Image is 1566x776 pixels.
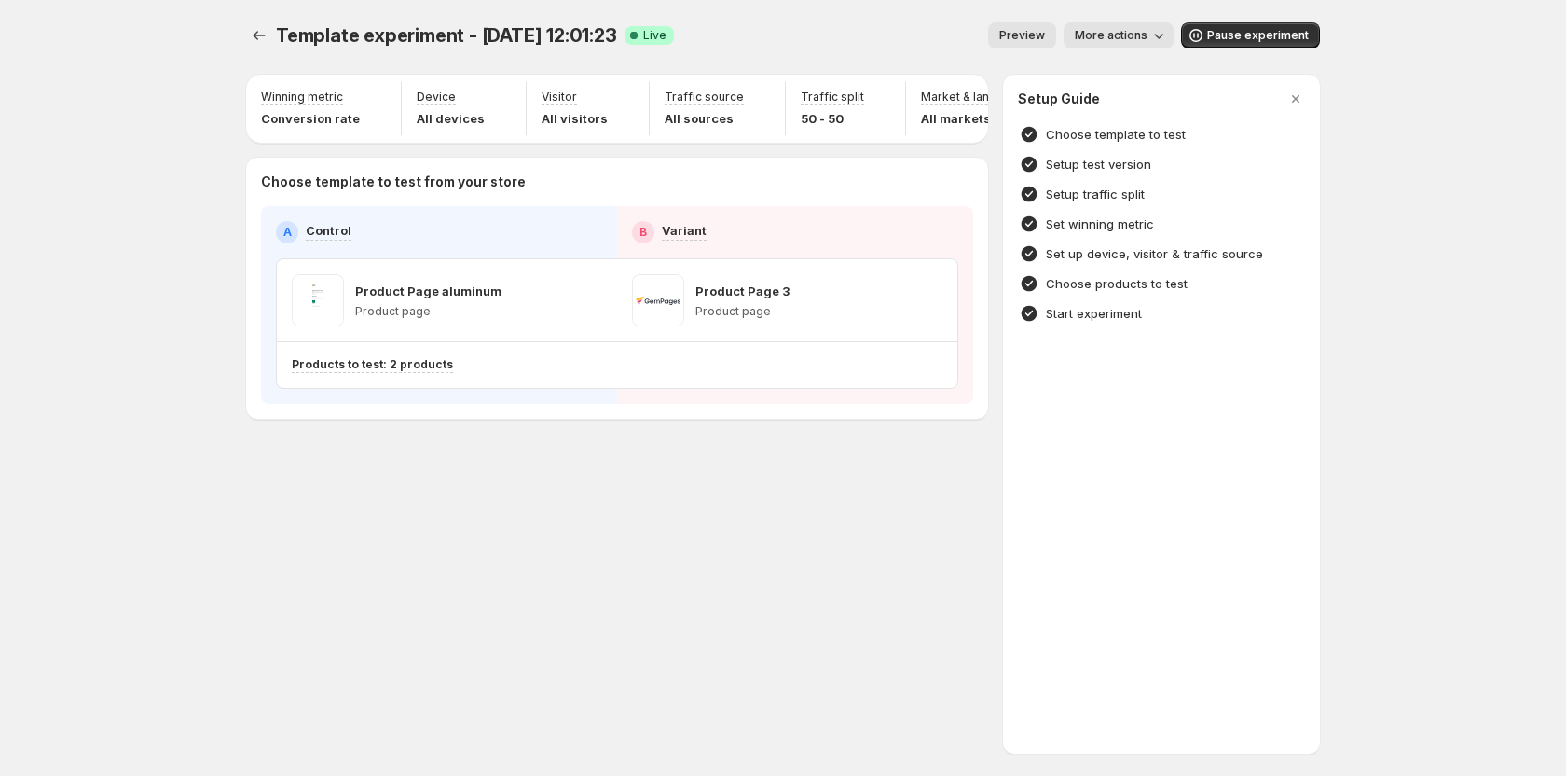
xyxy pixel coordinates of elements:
[999,28,1045,43] span: Preview
[643,28,666,43] span: Live
[276,24,617,47] span: Template experiment - [DATE] 12:01:23
[1046,215,1154,233] h4: Set winning metric
[801,109,864,128] p: 50 - 50
[665,90,744,104] p: Traffic source
[1046,304,1142,323] h4: Start experiment
[1046,274,1188,293] h4: Choose products to test
[1046,155,1151,173] h4: Setup test version
[306,221,351,240] p: Control
[988,22,1056,48] button: Preview
[695,304,790,319] p: Product page
[1207,28,1309,43] span: Pause experiment
[417,109,485,128] p: All devices
[632,274,684,326] img: Product Page 3
[1181,22,1320,48] button: Pause experiment
[1046,185,1145,203] h4: Setup traffic split
[246,22,272,48] button: Experiments
[261,90,343,104] p: Winning metric
[1064,22,1174,48] button: More actions
[355,282,501,300] p: Product Page aluminum
[1046,125,1186,144] h4: Choose template to test
[292,274,344,326] img: Product Page aluminum
[639,225,647,240] h2: B
[261,173,973,191] p: Choose template to test from your store
[292,357,453,372] p: Products to test: 2 products
[542,90,577,104] p: Visitor
[417,90,456,104] p: Device
[695,282,790,300] p: Product Page 3
[1046,244,1263,263] h4: Set up device, visitor & traffic source
[1075,28,1147,43] span: More actions
[355,304,501,319] p: Product page
[662,221,707,240] p: Variant
[542,109,608,128] p: All visitors
[1018,90,1100,108] h3: Setup Guide
[261,109,360,128] p: Conversion rate
[921,90,1024,104] p: Market & language
[665,109,744,128] p: All sources
[283,225,292,240] h2: A
[801,90,864,104] p: Traffic split
[921,109,1024,128] p: All markets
